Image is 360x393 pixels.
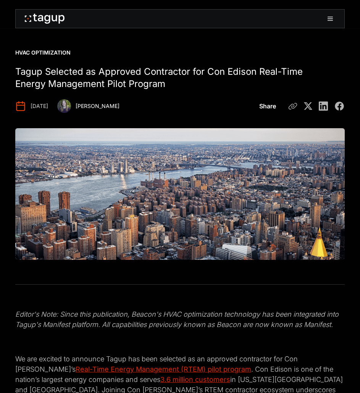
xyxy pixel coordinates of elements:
[160,375,230,383] a: 3.6 million customers
[76,365,251,373] a: Real-Time Energy Management (RTEM) pilot program
[259,101,276,111] div: Share
[15,337,345,347] p: ‍
[15,49,71,56] div: HVAC Optimization
[31,102,48,110] div: [DATE]
[57,99,71,113] img: Nicole Laskowski
[15,128,345,260] img: Tagup Selected as Approved Contractor for Con Edison Real-Time Energy Management Pilot Program
[15,310,339,329] em: Editor's Note: Since this publication, Beacon's HVAC optimization technology has been integrated ...
[15,66,318,90] h1: Tagup Selected as Approved Contractor for Con Edison Real-Time Energy Management Pilot Program
[76,102,119,110] div: [PERSON_NAME]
